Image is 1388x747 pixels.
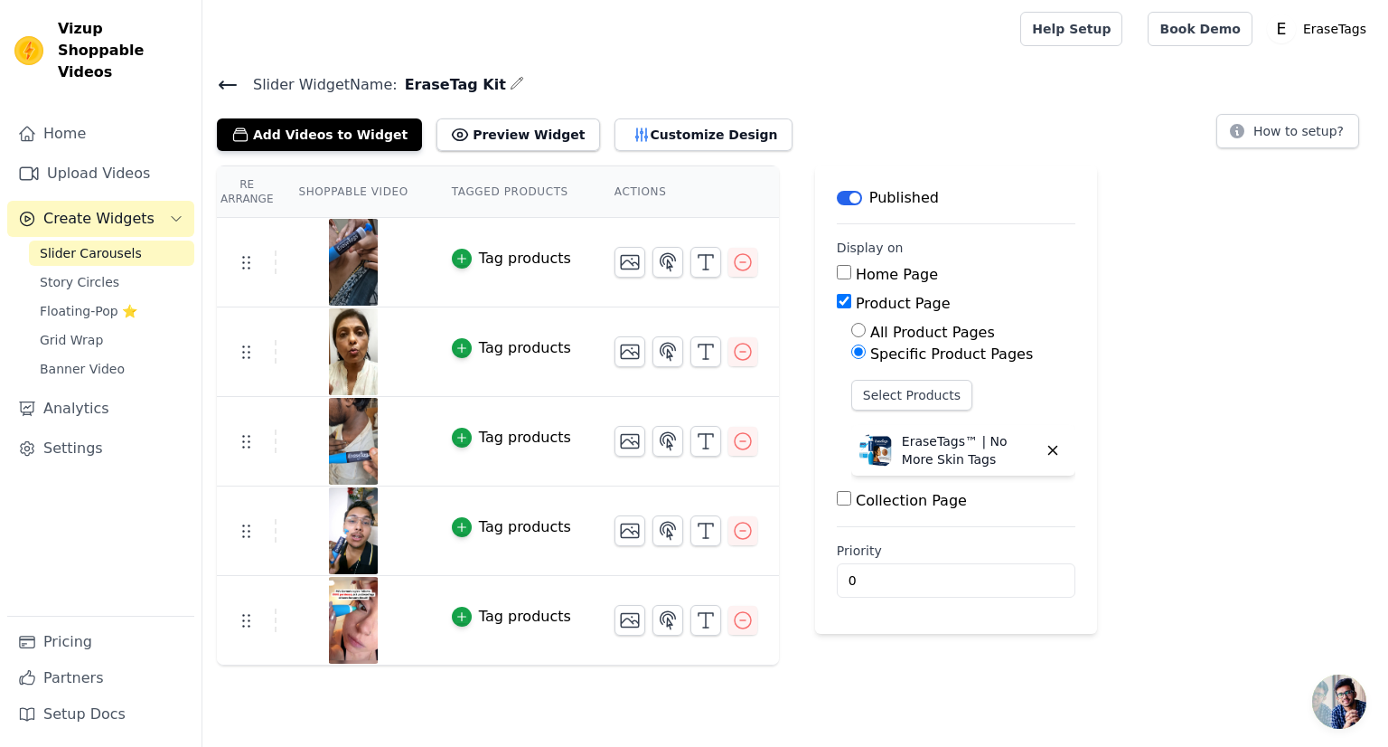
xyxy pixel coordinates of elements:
button: Add Videos to Widget [217,118,422,151]
img: vizup-images-8ff0.jpg [328,398,379,485]
button: Create Widgets [7,201,194,237]
label: All Product Pages [870,324,995,341]
button: Change Thumbnail [614,426,645,457]
p: EraseTags [1296,13,1374,45]
button: How to setup? [1216,114,1359,148]
div: Tag products [479,337,571,359]
a: Setup Docs [7,696,194,733]
button: Tag products [452,248,571,269]
th: Shoppable Video [277,166,429,218]
div: Tag products [479,248,571,269]
a: Floating-Pop ⭐ [29,298,194,324]
a: Partners [7,660,194,696]
span: EraseTag Kit [398,74,506,96]
text: E [1276,20,1286,38]
button: Preview Widget [436,118,599,151]
button: Tag products [452,427,571,449]
a: Settings [7,430,194,467]
a: Slider Carousels [29,241,194,266]
div: Open chat [1312,675,1366,729]
a: Help Setup [1020,12,1122,46]
span: Slider Carousels [40,244,142,262]
img: vizup-images-1665.jpg [328,577,379,664]
p: Published [869,187,939,209]
span: Banner Video [40,360,125,378]
a: Book Demo [1148,12,1252,46]
th: Re Arrange [217,166,277,218]
div: Tag products [479,427,571,449]
span: Floating-Pop ⭐ [40,302,137,320]
button: Delete widget [1037,435,1068,466]
button: Change Thumbnail [614,515,645,546]
img: vizup-images-c9ef.jpg [328,487,379,574]
div: Tag products [479,516,571,538]
a: Grid Wrap [29,327,194,353]
a: Pricing [7,624,194,660]
button: Change Thumbnail [614,605,645,636]
button: Tag products [452,516,571,538]
button: Tag products [452,337,571,359]
a: Analytics [7,391,194,427]
button: Customize Design [614,118,792,151]
label: Priority [837,542,1075,560]
legend: Display on [837,239,904,257]
th: Tagged Products [430,166,593,218]
img: vizup-images-706d.jpg [328,308,379,395]
div: Edit Name [510,72,524,97]
span: Grid Wrap [40,331,103,349]
button: Change Thumbnail [614,336,645,367]
label: Product Page [856,295,951,312]
img: Vizup [14,36,43,65]
span: Slider Widget Name: [239,74,398,96]
span: Create Widgets [43,208,155,230]
button: Tag products [452,606,571,628]
span: Vizup Shoppable Videos [58,18,187,83]
a: Upload Videos [7,156,194,192]
button: E EraseTags [1267,13,1374,45]
label: Collection Page [856,492,967,509]
a: Story Circles [29,269,194,295]
img: vizup-images-858f.jpg [328,219,379,306]
a: Banner Video [29,356,194,382]
img: EraseTags™ | No More Skin Tags [858,432,895,468]
a: How to setup? [1216,127,1359,144]
th: Actions [593,166,779,218]
button: Change Thumbnail [614,247,645,278]
a: Home [7,116,194,152]
button: Select Products [851,380,972,411]
span: Story Circles [40,273,119,291]
label: Home Page [856,266,938,283]
div: Tag products [479,606,571,628]
p: EraseTags™ | No More Skin Tags [902,432,1037,468]
label: Specific Product Pages [870,345,1033,363]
